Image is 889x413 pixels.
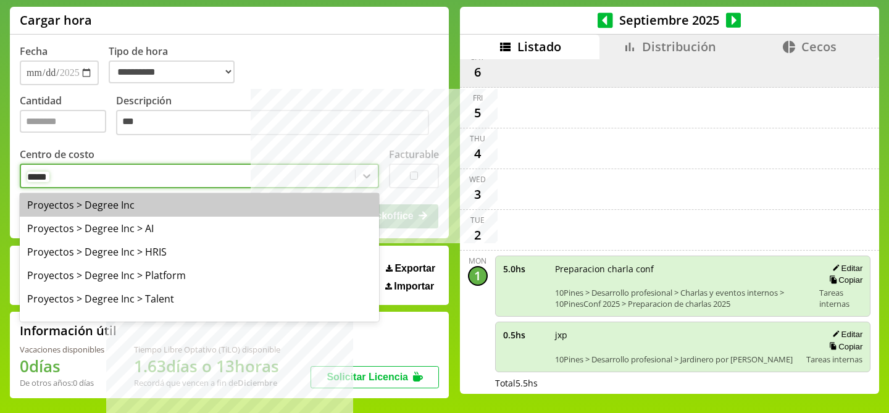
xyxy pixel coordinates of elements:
span: 10Pines > Desarrollo profesional > Jardinero por [PERSON_NAME] [555,354,798,365]
span: Importar [394,281,434,292]
span: Listado [517,38,561,55]
div: Recordá que vencen a fin de [134,377,280,388]
div: scrollable content [460,59,879,392]
h2: Información útil [20,322,117,339]
button: Exportar [382,262,439,275]
span: Solicitar Licencia [327,372,408,382]
div: De otros años: 0 días [20,377,104,388]
div: Tue [470,215,485,225]
button: Solicitar Licencia [311,366,439,388]
input: Cantidad [20,110,106,133]
div: Total 5.5 hs [495,377,871,389]
button: Copiar [825,275,862,285]
span: 10Pines > Desarrollo profesional > Charlas y eventos internos > 10PinesConf 2025 > Preparacion de... [555,287,811,309]
div: Wed [469,174,486,185]
label: Centro de costo [20,148,94,161]
span: Cecos [801,38,837,55]
span: Septiembre 2025 [613,12,726,28]
span: Tareas internas [806,354,862,365]
div: Fri [473,93,483,103]
b: Diciembre [238,377,277,388]
div: Proyectos > Degree Inc [20,193,379,217]
div: Proyectos > Degree Inc > HRIS [20,240,379,264]
span: Preparacion charla conf [555,263,811,275]
button: Editar [828,263,862,273]
h1: 0 días [20,355,104,377]
div: Proyectos > Degree Inc > AI [20,217,379,240]
label: Cantidad [20,94,116,139]
div: 1 [468,266,488,286]
div: Proyectos > Degree Inc > Platform [20,264,379,287]
select: Tipo de hora [109,60,235,83]
h1: 1.63 días o 13 horas [134,355,280,377]
div: 3 [468,185,488,204]
span: 0.5 hs [503,329,546,341]
div: 2 [468,225,488,245]
span: Distribución [642,38,716,55]
h1: Cargar hora [20,12,92,28]
textarea: Descripción [116,110,429,136]
button: Editar [828,329,862,340]
div: Thu [470,133,485,144]
div: 5 [468,103,488,123]
span: 5.0 hs [503,263,546,275]
div: Mon [469,256,486,266]
div: Proyectos > Degree Inc > Talent [20,287,379,311]
span: Tareas internas [819,287,862,309]
label: Descripción [116,94,439,139]
div: Vacaciones disponibles [20,344,104,355]
label: Fecha [20,44,48,58]
div: 6 [468,62,488,82]
label: Facturable [389,148,439,161]
span: Exportar [394,263,435,274]
span: jxp [555,329,798,341]
div: 4 [468,144,488,164]
div: Tiempo Libre Optativo (TiLO) disponible [134,344,280,355]
label: Tipo de hora [109,44,244,85]
button: Copiar [825,341,862,352]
